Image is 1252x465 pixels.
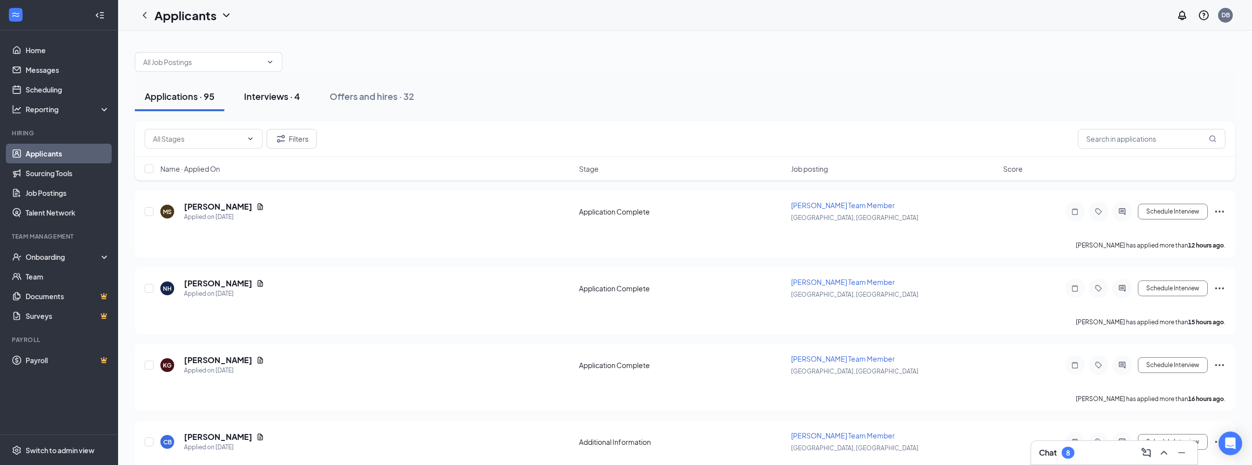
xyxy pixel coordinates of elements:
[1093,284,1104,292] svg: Tag
[791,278,895,286] span: [PERSON_NAME] Team Member
[1076,395,1225,403] p: [PERSON_NAME] has applied more than .
[26,163,110,183] a: Sourcing Tools
[26,267,110,286] a: Team
[1069,361,1081,369] svg: Note
[1116,438,1128,446] svg: ActiveChat
[1140,447,1152,459] svg: ComposeMessage
[1188,395,1224,403] b: 16 hours ago
[791,201,895,210] span: [PERSON_NAME] Team Member
[1198,9,1210,21] svg: QuestionInfo
[153,133,243,144] input: All Stages
[26,104,110,114] div: Reporting
[1076,241,1225,249] p: [PERSON_NAME] has applied more than .
[143,57,262,67] input: All Job Postings
[1093,361,1104,369] svg: Tag
[1093,438,1104,446] svg: Tag
[12,104,22,114] svg: Analysis
[1214,436,1225,448] svg: Ellipses
[1138,357,1208,373] button: Schedule Interview
[1176,447,1188,459] svg: Minimize
[1188,318,1224,326] b: 15 hours ago
[1158,447,1170,459] svg: ChevronUp
[244,90,300,102] div: Interviews · 4
[12,232,108,241] div: Team Management
[184,366,264,375] div: Applied on [DATE]
[1069,438,1081,446] svg: Note
[267,129,317,149] button: Filter Filters
[184,278,252,289] h5: [PERSON_NAME]
[154,7,216,24] h1: Applicants
[26,286,110,306] a: DocumentsCrown
[26,203,110,222] a: Talent Network
[1138,445,1154,461] button: ComposeMessage
[579,207,785,217] div: Application Complete
[791,368,918,375] span: [GEOGRAPHIC_DATA], [GEOGRAPHIC_DATA]
[1214,206,1225,217] svg: Ellipses
[145,90,214,102] div: Applications · 95
[1138,434,1208,450] button: Schedule Interview
[1066,449,1070,457] div: 8
[184,212,264,222] div: Applied on [DATE]
[1209,135,1217,143] svg: MagnifyingGlass
[1188,242,1224,249] b: 12 hours ago
[12,129,108,137] div: Hiring
[26,252,101,262] div: Onboarding
[579,283,785,293] div: Application Complete
[163,208,172,216] div: MS
[1116,361,1128,369] svg: ActiveChat
[11,10,21,20] svg: WorkstreamLogo
[26,445,94,455] div: Switch to admin view
[184,442,264,452] div: Applied on [DATE]
[220,9,232,21] svg: ChevronDown
[256,356,264,364] svg: Document
[1069,208,1081,216] svg: Note
[275,133,287,145] svg: Filter
[184,289,264,299] div: Applied on [DATE]
[579,437,785,447] div: Additional Information
[330,90,414,102] div: Offers and hires · 32
[1221,11,1230,19] div: DB
[791,444,918,452] span: [GEOGRAPHIC_DATA], [GEOGRAPHIC_DATA]
[256,433,264,441] svg: Document
[1003,164,1023,174] span: Score
[1174,445,1190,461] button: Minimize
[184,201,252,212] h5: [PERSON_NAME]
[95,10,105,20] svg: Collapse
[26,60,110,80] a: Messages
[1116,284,1128,292] svg: ActiveChat
[160,164,220,174] span: Name · Applied On
[791,291,918,298] span: [GEOGRAPHIC_DATA], [GEOGRAPHIC_DATA]
[1093,208,1104,216] svg: Tag
[791,431,895,440] span: [PERSON_NAME] Team Member
[26,306,110,326] a: SurveysCrown
[246,135,254,143] svg: ChevronDown
[12,336,108,344] div: Payroll
[26,183,110,203] a: Job Postings
[12,252,22,262] svg: UserCheck
[184,432,252,442] h5: [PERSON_NAME]
[163,361,172,370] div: KG
[26,80,110,99] a: Scheduling
[256,203,264,211] svg: Document
[1156,445,1172,461] button: ChevronUp
[791,354,895,363] span: [PERSON_NAME] Team Member
[791,164,828,174] span: Job posting
[1138,280,1208,296] button: Schedule Interview
[1039,447,1057,458] h3: Chat
[1138,204,1208,219] button: Schedule Interview
[163,284,172,293] div: NH
[1078,129,1225,149] input: Search in applications
[1076,318,1225,326] p: [PERSON_NAME] has applied more than .
[139,9,151,21] svg: ChevronLeft
[579,360,785,370] div: Application Complete
[1116,208,1128,216] svg: ActiveChat
[163,438,172,446] div: CB
[26,350,110,370] a: PayrollCrown
[579,164,599,174] span: Stage
[266,58,274,66] svg: ChevronDown
[256,279,264,287] svg: Document
[184,355,252,366] h5: [PERSON_NAME]
[1069,284,1081,292] svg: Note
[1219,432,1242,455] div: Open Intercom Messenger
